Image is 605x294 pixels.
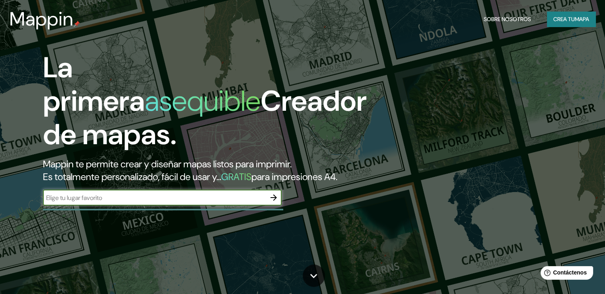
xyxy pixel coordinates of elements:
font: mapa [575,16,589,23]
font: Mappin te permite crear y diseñar mapas listos para imprimir. [43,158,292,170]
font: Mappin [10,6,74,31]
font: Es totalmente personalizado, fácil de usar y... [43,171,221,183]
button: Sobre nosotros [480,12,534,27]
iframe: Lanzador de widgets de ayuda [534,263,596,285]
img: pin de mapeo [74,21,80,27]
font: Crea tu [553,16,575,23]
font: GRATIS [221,171,251,183]
font: Creador de mapas. [43,82,367,153]
font: La primera [43,49,145,120]
font: para impresiones A4. [251,171,337,183]
input: Elige tu lugar favorito [43,193,266,202]
font: asequible [145,82,261,120]
font: Sobre nosotros [484,16,531,23]
button: Crea tumapa [547,12,595,27]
